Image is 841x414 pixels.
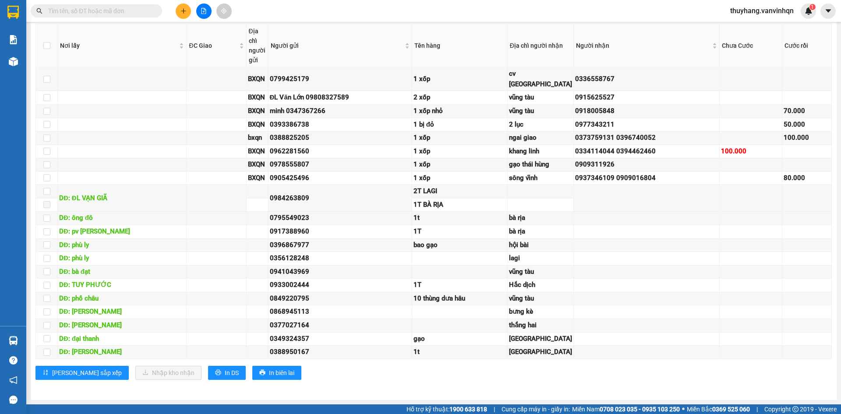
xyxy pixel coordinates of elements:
span: 1 [811,4,814,10]
strong: 0978 771155 - 0975 77 1155 [40,56,130,64]
button: file-add [196,4,212,19]
div: lagi [509,253,572,264]
div: BXQN [248,92,267,103]
button: printerIn biên lai [252,366,301,380]
div: 0336558767 [575,74,718,85]
div: 0917388960 [270,226,410,237]
div: bưng kè [509,307,572,317]
div: 2 xốp [413,92,506,103]
strong: Công ty TNHH DVVT Văn Vinh 76 [4,50,23,108]
div: hội bài [509,240,572,251]
strong: 0369 525 060 [712,406,750,413]
button: plus [176,4,191,19]
div: 0868945113 [270,307,410,317]
div: 0984263809 [270,193,410,204]
div: 0937346109 0909016804 [575,173,718,184]
div: DĐ: phù ly [59,253,185,264]
div: bà rịa [509,213,572,223]
div: DĐ: [PERSON_NAME] [59,320,185,331]
div: 1t [413,347,506,357]
div: 0909311926 [575,159,718,170]
div: 0349324357 [270,334,410,344]
span: message [9,396,18,404]
span: | [494,404,495,414]
span: thuyhang.vanvinhqn [723,5,801,16]
div: BXQN [248,106,267,117]
div: 0388825205 [270,133,410,143]
div: 2T LAGI [413,186,506,197]
span: plus [180,8,187,14]
span: [PERSON_NAME] sắp xếp [52,368,122,378]
div: gạo thái hùng [509,159,572,170]
div: khang linh [509,146,572,157]
div: 10 thùng dưa hâu [413,294,506,304]
div: 2 lục [509,120,572,130]
div: DĐ: phù ly [59,240,185,251]
span: printer [215,369,221,376]
div: BXQN [248,146,267,157]
img: icon-new-feature [805,7,813,15]
strong: [PERSON_NAME] ([GEOGRAPHIC_DATA]) [25,13,145,36]
div: vũng tàu [509,267,572,277]
strong: 0708 023 035 - 0935 103 250 [600,406,680,413]
div: 0356128248 [270,253,410,264]
div: 1 xốp [413,159,506,170]
div: 100.000 [784,133,830,143]
span: question-circle [9,356,18,364]
div: bao gạo [413,240,506,251]
div: DĐ: phổ châu [59,294,185,304]
div: 1T BÀ RỊA [413,200,506,210]
th: Cước rồi [782,24,832,67]
div: 0373759131 0396740052 [575,133,718,143]
div: 0849220795 [270,294,410,304]
div: 70.000 [784,106,830,117]
th: Chưa Cước [720,24,782,67]
div: 0795549023 [270,213,410,223]
div: BXQN [248,173,267,184]
span: copyright [792,406,799,412]
div: 80.000 [784,173,830,184]
div: 1 xốp [413,146,506,157]
div: [GEOGRAPHIC_DATA] [509,347,572,357]
span: In biên lai [269,368,294,378]
div: cv [GEOGRAPHIC_DATA] [509,69,572,89]
input: Tìm tên, số ĐT hoặc mã đơn [48,6,152,16]
div: vũng tàu [509,92,572,103]
div: vũng tàu [509,106,572,117]
span: sort-ascending [42,369,49,376]
div: Địa chỉ người gửi [249,26,266,65]
div: 0977343211 [575,120,718,130]
div: 0393386738 [270,120,410,130]
button: printerIn DS [208,366,246,380]
span: ⚪️ [682,407,685,411]
div: 0962281560 [270,146,410,157]
div: Hắc dịch [509,280,572,290]
span: Hỗ trợ kỹ thuật: [406,404,487,414]
div: 0799425179 [270,74,410,85]
div: 1 xốp [413,173,506,184]
div: 0334114044 0394462460 [575,146,718,157]
div: 1t [413,213,506,223]
span: Miền Bắc [687,404,750,414]
div: bà rịa [509,226,572,237]
img: logo [4,7,23,47]
img: warehouse-icon [9,336,18,345]
div: ĐL Văn Lớn 09808327589 [270,92,410,103]
div: BXQN [248,120,267,130]
img: logo-vxr [7,6,19,19]
div: 1 xốp [413,74,506,85]
div: 1T [413,280,506,290]
span: Cung cấp máy in - giấy in: [502,404,570,414]
div: 1 bị đỏ [413,120,506,130]
span: Miền Nam [572,404,680,414]
div: 0377027164 [270,320,410,331]
img: solution-icon [9,35,18,44]
button: aim [216,4,232,19]
span: Người gửi [271,41,403,50]
th: Tên hàng [412,24,508,67]
div: 1 xốp [413,133,506,143]
div: 0941043969 [270,267,410,277]
div: thắng hai [509,320,572,331]
div: ngai giao [509,133,572,143]
div: DĐ: [PERSON_NAME] [59,347,185,357]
